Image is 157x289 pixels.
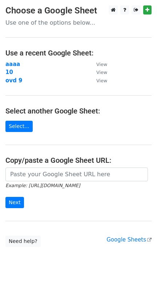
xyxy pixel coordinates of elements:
a: View [89,61,107,67]
input: Next [5,197,24,208]
h3: Choose a Google Sheet [5,5,152,16]
small: View [96,62,107,67]
p: Use one of the options below... [5,19,152,26]
input: Paste your Google Sheet URL here [5,168,148,181]
a: ovd 9 [5,77,22,84]
small: View [96,78,107,83]
h4: Use a recent Google Sheet: [5,49,152,57]
a: aaaa [5,61,20,67]
small: Example: [URL][DOMAIN_NAME] [5,183,80,188]
h4: Copy/paste a Google Sheet URL: [5,156,152,165]
a: Google Sheets [106,236,152,243]
a: 10 [5,69,13,75]
h4: Select another Google Sheet: [5,107,152,115]
small: View [96,70,107,75]
a: Need help? [5,236,41,247]
a: View [89,69,107,75]
a: View [89,77,107,84]
a: Select... [5,121,33,132]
